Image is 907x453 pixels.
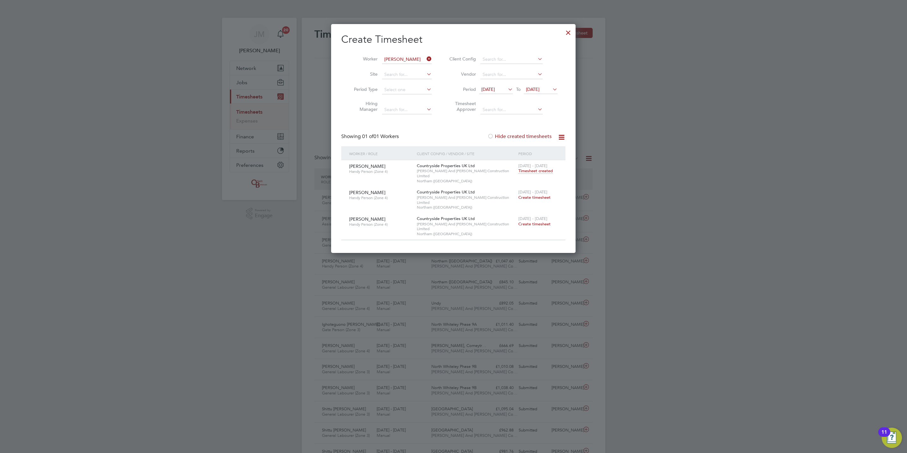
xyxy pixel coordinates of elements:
[480,70,543,79] input: Search for...
[382,105,432,114] input: Search for...
[514,85,522,93] span: To
[417,189,475,195] span: Countryside Properties UK Ltd
[415,146,517,161] div: Client Config / Vendor / Site
[417,205,515,210] span: Northam ([GEOGRAPHIC_DATA])
[349,169,412,174] span: Handy Person (Zone 4)
[349,222,412,227] span: Handy Person (Zone 4)
[882,428,902,448] button: Open Resource Center, 11 new notifications
[518,163,547,168] span: [DATE] - [DATE]
[881,432,887,440] div: 11
[417,231,515,236] span: Northam ([GEOGRAPHIC_DATA])
[349,56,378,62] label: Worker
[518,216,547,221] span: [DATE] - [DATE]
[447,86,476,92] label: Period
[447,56,476,62] label: Client Config
[447,71,476,77] label: Vendor
[518,168,553,174] span: Timesheet created
[341,33,565,46] h2: Create Timesheet
[526,86,540,92] span: [DATE]
[349,101,378,112] label: Hiring Manager
[349,86,378,92] label: Period Type
[417,216,475,221] span: Countryside Properties UK Ltd
[362,133,399,140] span: 01 Workers
[517,146,559,161] div: Period
[348,146,415,161] div: Worker / Role
[362,133,373,140] span: 01 of
[518,189,547,195] span: [DATE] - [DATE]
[447,101,476,112] label: Timesheet Approver
[487,133,552,140] label: Hide created timesheets
[481,86,495,92] span: [DATE]
[417,163,475,168] span: Countryside Properties UK Ltd
[349,71,378,77] label: Site
[382,70,432,79] input: Search for...
[341,133,400,140] div: Showing
[417,222,515,231] span: [PERSON_NAME] And [PERSON_NAME] Construction Limited
[382,85,432,94] input: Select one
[518,195,551,200] span: Create timesheet
[518,221,551,227] span: Create timesheet
[349,163,386,169] span: [PERSON_NAME]
[349,190,386,195] span: [PERSON_NAME]
[349,195,412,200] span: Handy Person (Zone 4)
[417,168,515,178] span: [PERSON_NAME] And [PERSON_NAME] Construction Limited
[480,55,543,64] input: Search for...
[382,55,432,64] input: Search for...
[349,216,386,222] span: [PERSON_NAME]
[417,195,515,205] span: [PERSON_NAME] And [PERSON_NAME] Construction Limited
[417,179,515,184] span: Northam ([GEOGRAPHIC_DATA])
[480,105,543,114] input: Search for...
